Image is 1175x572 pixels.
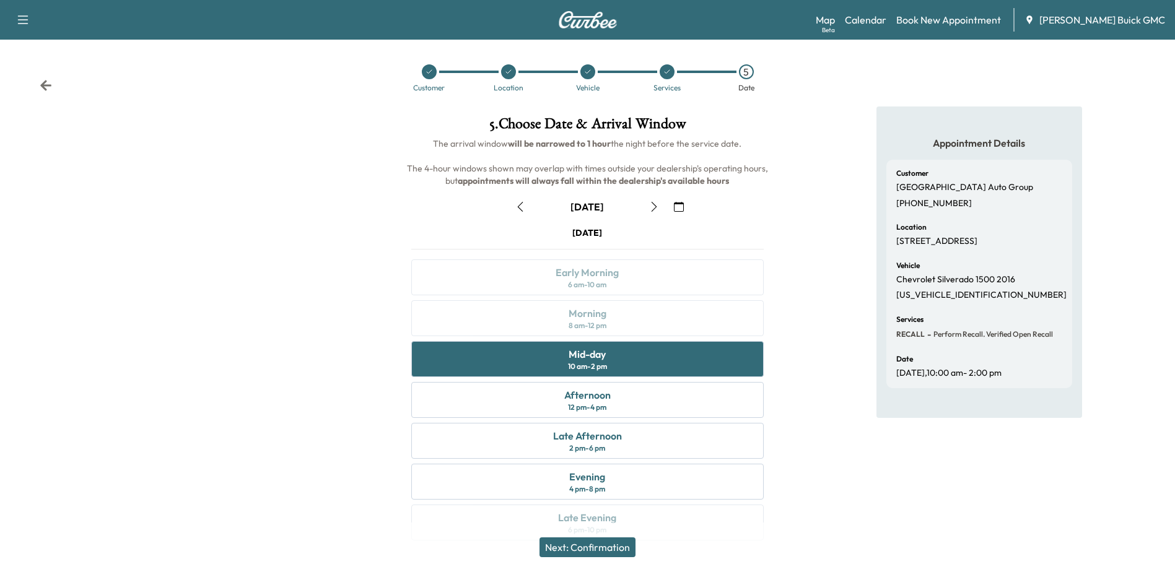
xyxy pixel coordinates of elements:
[931,329,1053,339] span: Perform Recall. Verified Open Recall
[896,316,924,323] h6: Services
[896,223,927,231] h6: Location
[896,355,913,363] h6: Date
[558,11,618,28] img: Curbee Logo
[407,138,770,186] span: The arrival window the night before the service date. The 4-hour windows shown may overlap with t...
[570,200,604,214] div: [DATE]
[896,198,972,209] p: [PHONE_NUMBER]
[569,347,606,362] div: Mid-day
[568,402,606,412] div: 12 pm - 4 pm
[822,25,835,35] div: Beta
[886,136,1072,150] h5: Appointment Details
[845,12,886,27] a: Calendar
[925,328,931,340] span: -
[816,12,835,27] a: MapBeta
[569,484,605,494] div: 4 pm - 8 pm
[508,138,611,149] b: will be narrowed to 1 hour
[896,274,1015,285] p: Chevrolet Silverado 1500 2016
[40,79,52,92] div: Back
[458,175,729,186] b: appointments will always fall within the dealership's available hours
[569,469,605,484] div: Evening
[568,362,607,371] div: 10 am - 2 pm
[896,329,925,339] span: RECALL
[896,236,977,247] p: [STREET_ADDRESS]
[401,116,773,137] h1: 5 . Choose Date & Arrival Window
[896,182,1033,193] p: [GEOGRAPHIC_DATA] Auto Group
[569,443,605,453] div: 2 pm - 6 pm
[653,84,681,92] div: Services
[576,84,600,92] div: Vehicle
[739,64,754,79] div: 5
[738,84,754,92] div: Date
[896,170,928,177] h6: Customer
[564,388,611,402] div: Afternoon
[494,84,523,92] div: Location
[572,227,602,239] div: [DATE]
[413,84,445,92] div: Customer
[896,290,1067,301] p: [US_VEHICLE_IDENTIFICATION_NUMBER]
[896,12,1001,27] a: Book New Appointment
[539,537,636,557] button: Next: Confirmation
[896,262,920,269] h6: Vehicle
[896,368,1002,379] p: [DATE] , 10:00 am - 2:00 pm
[1039,12,1165,27] span: [PERSON_NAME] Buick GMC
[553,428,622,443] div: Late Afternoon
